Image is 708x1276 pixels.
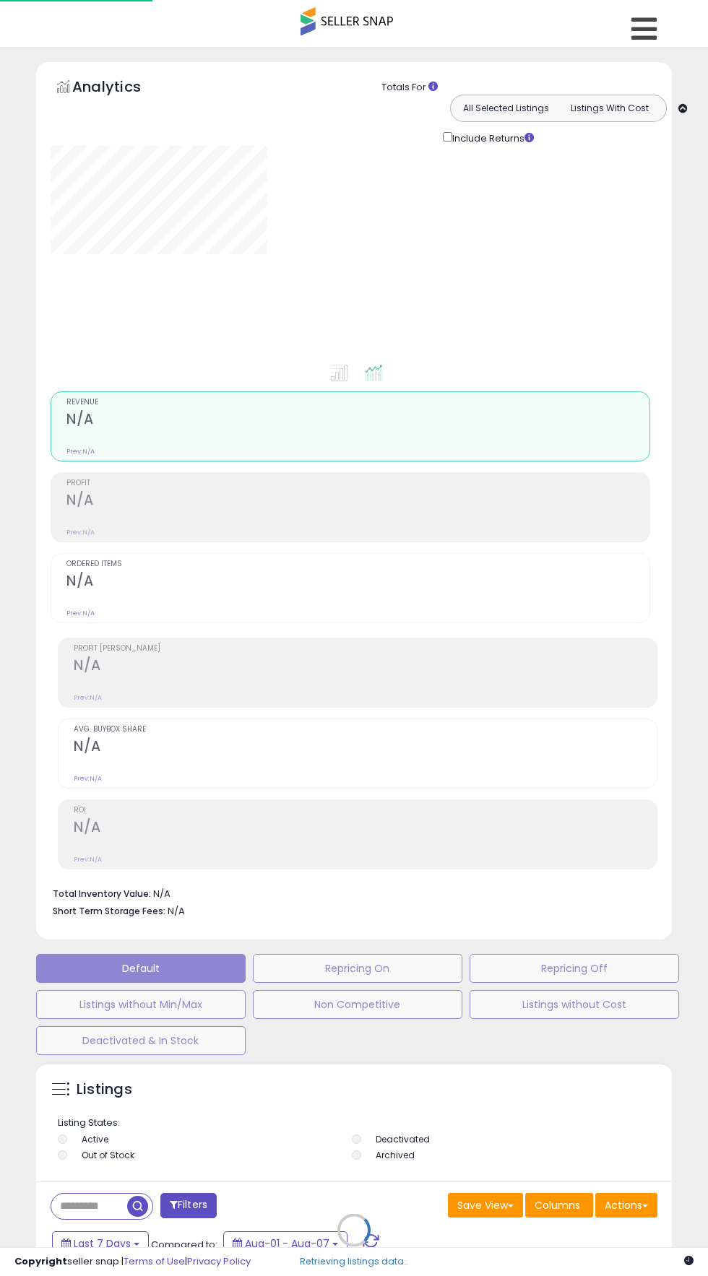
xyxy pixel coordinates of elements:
[74,657,657,677] h2: N/A
[36,1026,246,1055] button: Deactivated & In Stock
[66,479,649,487] span: Profit
[470,990,679,1019] button: Listings without Cost
[53,887,151,900] b: Total Inventory Value:
[74,693,102,702] small: Prev: N/A
[14,1254,67,1268] strong: Copyright
[66,560,649,568] span: Ordered Items
[381,81,707,95] div: Totals For
[74,726,657,734] span: Avg. Buybox Share
[253,954,462,983] button: Repricing On
[36,990,246,1019] button: Listings without Min/Max
[74,807,657,815] span: ROI
[66,411,649,430] h2: N/A
[53,884,647,901] li: N/A
[66,399,649,407] span: Revenue
[66,492,649,511] h2: N/A
[74,645,657,653] span: Profit [PERSON_NAME]
[66,447,95,456] small: Prev: N/A
[74,774,102,783] small: Prev: N/A
[74,819,657,838] h2: N/A
[36,954,246,983] button: Default
[72,77,169,100] h5: Analytics
[168,904,185,918] span: N/A
[253,990,462,1019] button: Non Competitive
[300,1255,408,1268] div: Retrieving listings data..
[74,738,657,758] h2: N/A
[470,954,679,983] button: Repricing Off
[66,573,649,592] h2: N/A
[14,1255,251,1269] div: seller snap | |
[74,855,102,864] small: Prev: N/A
[66,528,95,537] small: Prev: N/A
[66,609,95,617] small: Prev: N/A
[53,905,165,917] b: Short Term Storage Fees:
